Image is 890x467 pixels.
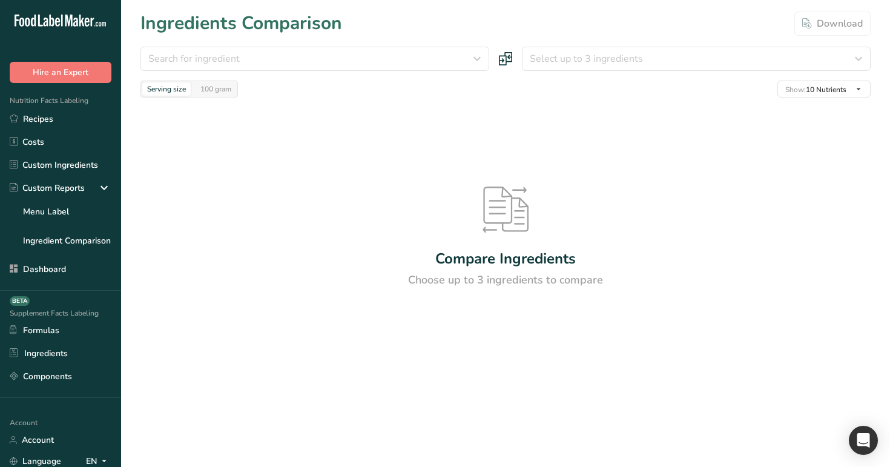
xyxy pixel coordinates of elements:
[785,85,806,94] span: Show:
[140,47,489,71] button: Search for ingredient
[10,182,85,194] div: Custom Reports
[140,10,342,37] h1: Ingredients Comparison
[435,248,576,270] div: Compare Ingredients
[785,85,846,94] span: 10 Nutrients
[849,426,878,455] div: Open Intercom Messenger
[530,51,643,66] span: Select up to 3 ingredients
[777,81,871,98] button: Show:10 Nutrients
[522,47,871,71] button: Select up to 3 ingredients
[196,82,236,96] div: 100 gram
[10,62,111,83] button: Hire an Expert
[802,16,863,31] div: Download
[142,82,191,96] div: Serving size
[794,12,871,36] button: Download
[408,272,603,288] div: Choose up to 3 ingredients to compare
[148,51,240,66] span: Search for ingredient
[10,296,30,306] div: BETA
